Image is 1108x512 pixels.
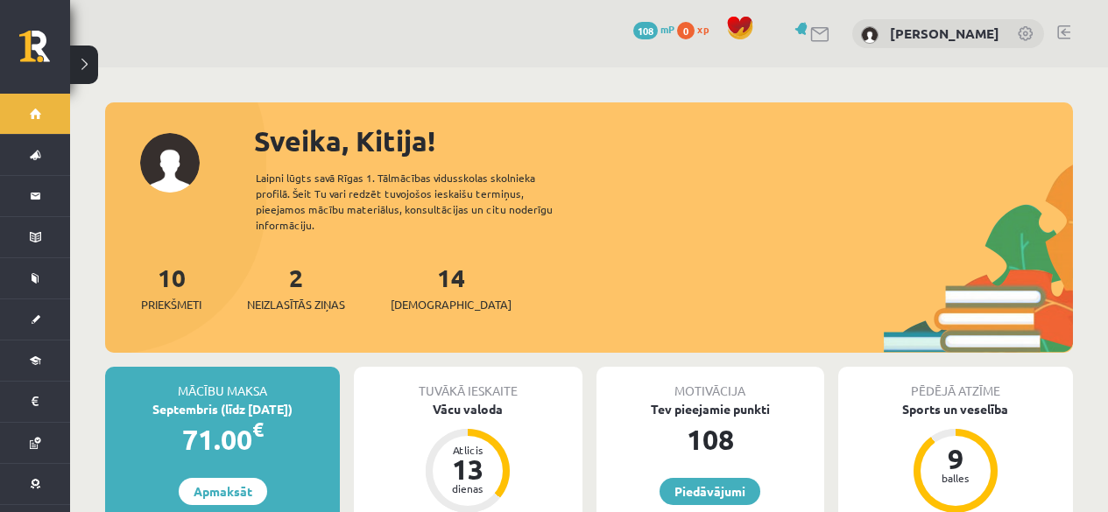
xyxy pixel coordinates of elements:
span: € [252,417,264,442]
a: Piedāvājumi [660,478,760,505]
a: 2Neizlasītās ziņas [247,262,345,313]
a: [PERSON_NAME] [890,25,999,42]
span: 108 [633,22,658,39]
span: [DEMOGRAPHIC_DATA] [391,296,512,313]
span: Neizlasītās ziņas [247,296,345,313]
a: Rīgas 1. Tālmācības vidusskola [19,31,70,74]
div: Atlicis [441,445,494,455]
div: Motivācija [596,367,824,400]
span: Priekšmeti [141,296,201,313]
a: 14[DEMOGRAPHIC_DATA] [391,262,512,313]
div: Tuvākā ieskaite [354,367,582,400]
span: xp [697,22,709,36]
div: 71.00 [105,418,340,460]
div: 108 [596,418,824,460]
div: 13 [441,455,494,483]
a: 108 mP [633,22,674,36]
span: 0 [677,22,695,39]
a: Apmaksāt [179,478,267,505]
img: Kitija Borkovska [861,26,879,44]
div: Sports un veselība [838,400,1073,418]
div: Mācību maksa [105,367,340,400]
span: mP [660,22,674,36]
div: Laipni lūgts savā Rīgas 1. Tālmācības vidusskolas skolnieka profilā. Šeit Tu vari redzēt tuvojošo... [256,170,583,233]
div: 9 [929,445,982,473]
div: Tev pieejamie punkti [596,400,824,418]
div: Vācu valoda [354,400,582,418]
div: Sveika, Kitija! [254,120,1073,162]
div: balles [929,473,982,483]
div: Pēdējā atzīme [838,367,1073,400]
a: 0 xp [677,22,717,36]
a: 10Priekšmeti [141,262,201,313]
div: dienas [441,483,494,494]
div: Septembris (līdz [DATE]) [105,400,340,418]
